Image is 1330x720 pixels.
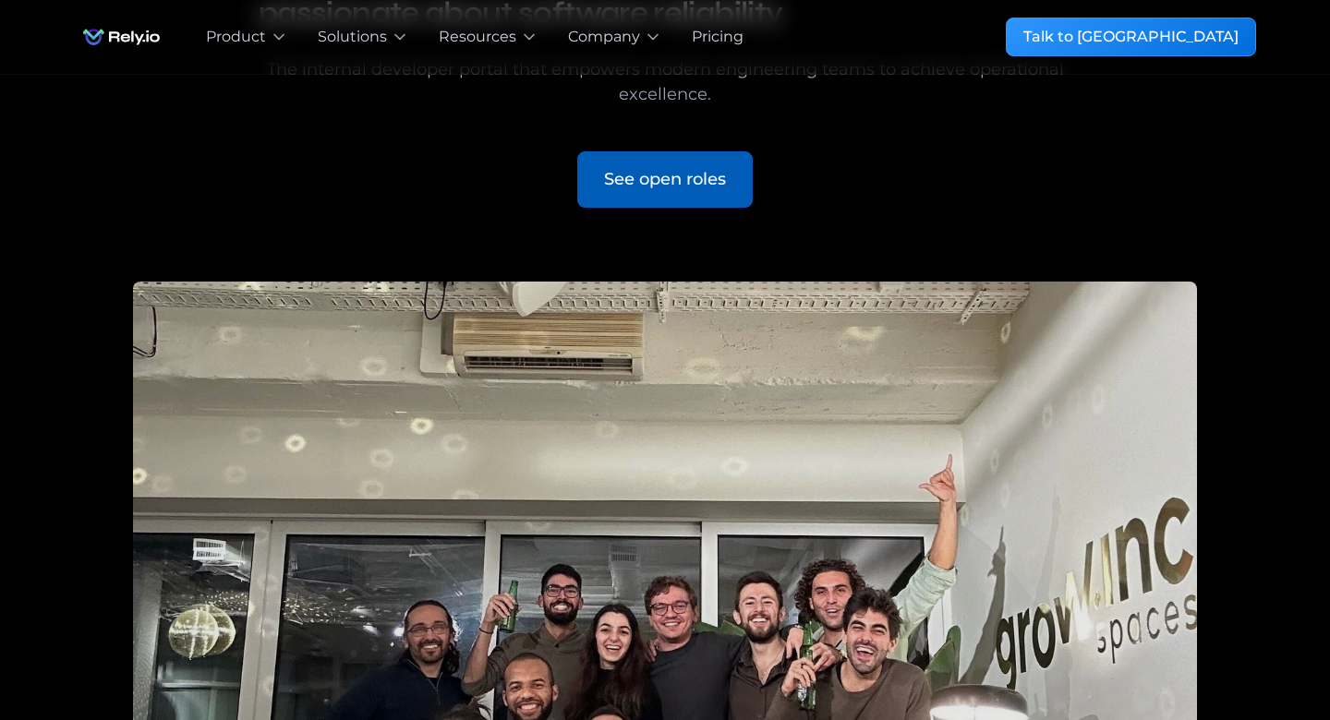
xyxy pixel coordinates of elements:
div: The internal developer portal that empowers modern engineering teams to achieve operational excel... [259,57,1071,107]
div: Solutions [318,26,387,48]
div: Resources [439,26,516,48]
div: Company [568,26,640,48]
a: See open roles [577,151,753,208]
div: Product [206,26,266,48]
div: See open roles [604,167,726,192]
a: Talk to [GEOGRAPHIC_DATA] [1006,18,1256,56]
a: home [74,18,169,55]
iframe: Chatbot [1208,598,1304,694]
div: Talk to [GEOGRAPHIC_DATA] [1023,26,1239,48]
img: Rely.io logo [74,18,169,55]
a: Pricing [692,26,744,48]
